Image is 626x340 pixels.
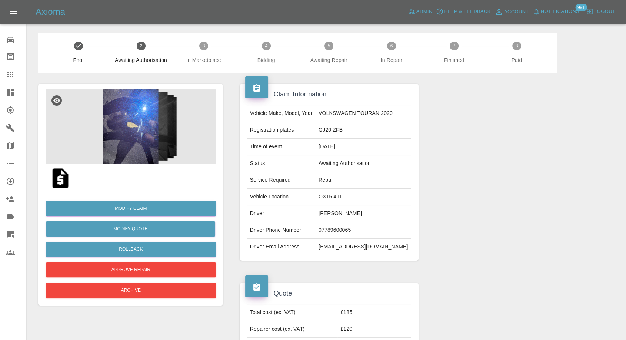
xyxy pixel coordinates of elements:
[113,56,169,64] span: Awaiting Authorisation
[4,3,22,21] button: Open drawer
[316,172,411,189] td: Repair
[316,155,411,172] td: Awaiting Authorisation
[504,8,529,16] span: Account
[516,43,518,49] text: 8
[453,43,455,49] text: 7
[140,43,142,49] text: 2
[50,56,107,64] span: Fnol
[49,166,72,190] img: qt_1RzsYzA4aDea5wMjYteeLDBQ
[247,222,316,239] td: Driver Phone Number
[488,56,545,64] span: Paid
[247,105,316,122] td: Vehicle Make, Model, Year
[202,43,205,49] text: 3
[316,205,411,222] td: [PERSON_NAME]
[406,6,434,17] a: Admin
[247,304,338,321] td: Total cost (ex. VAT)
[265,43,267,49] text: 4
[247,321,338,338] td: Repairer cost (ex. VAT)
[316,189,411,205] td: OX15 4TF
[337,321,411,338] td: £120
[46,242,216,257] button: Rollback
[247,172,316,189] td: Service Required
[175,56,232,64] span: In Marketplace
[245,288,413,298] h4: Quote
[337,304,411,321] td: £185
[416,7,433,16] span: Admin
[584,6,617,17] button: Logout
[247,239,316,255] td: Driver Email Address
[594,7,615,16] span: Logout
[363,56,420,64] span: In Repair
[541,7,579,16] span: Notifications
[46,283,216,298] button: Archive
[36,6,65,18] h5: Axioma
[316,222,411,239] td: 07789600065
[245,89,413,99] h4: Claim Information
[316,105,411,122] td: VOLKSWAGEN TOURAN 2020
[426,56,482,64] span: Finished
[247,155,316,172] td: Status
[46,262,216,277] button: Approve Repair
[300,56,357,64] span: Awaiting Repair
[434,6,492,17] button: Help & Feedback
[46,221,215,237] button: Modify Quote
[238,56,294,64] span: Bidding
[46,89,216,164] img: d233d9e0-9284-4dc2-9df3-6547e58addcf
[390,43,393,49] text: 6
[444,7,490,16] span: Help & Feedback
[316,122,411,139] td: GJ20 ZFB
[575,4,587,11] span: 99+
[247,122,316,139] td: Registration plates
[493,6,531,18] a: Account
[316,139,411,155] td: [DATE]
[316,239,411,255] td: [EMAIL_ADDRESS][DOMAIN_NAME]
[247,139,316,155] td: Time of event
[247,189,316,205] td: Vehicle Location
[46,201,216,216] a: Modify Claim
[247,205,316,222] td: Driver
[327,43,330,49] text: 5
[531,6,581,17] button: Notifications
